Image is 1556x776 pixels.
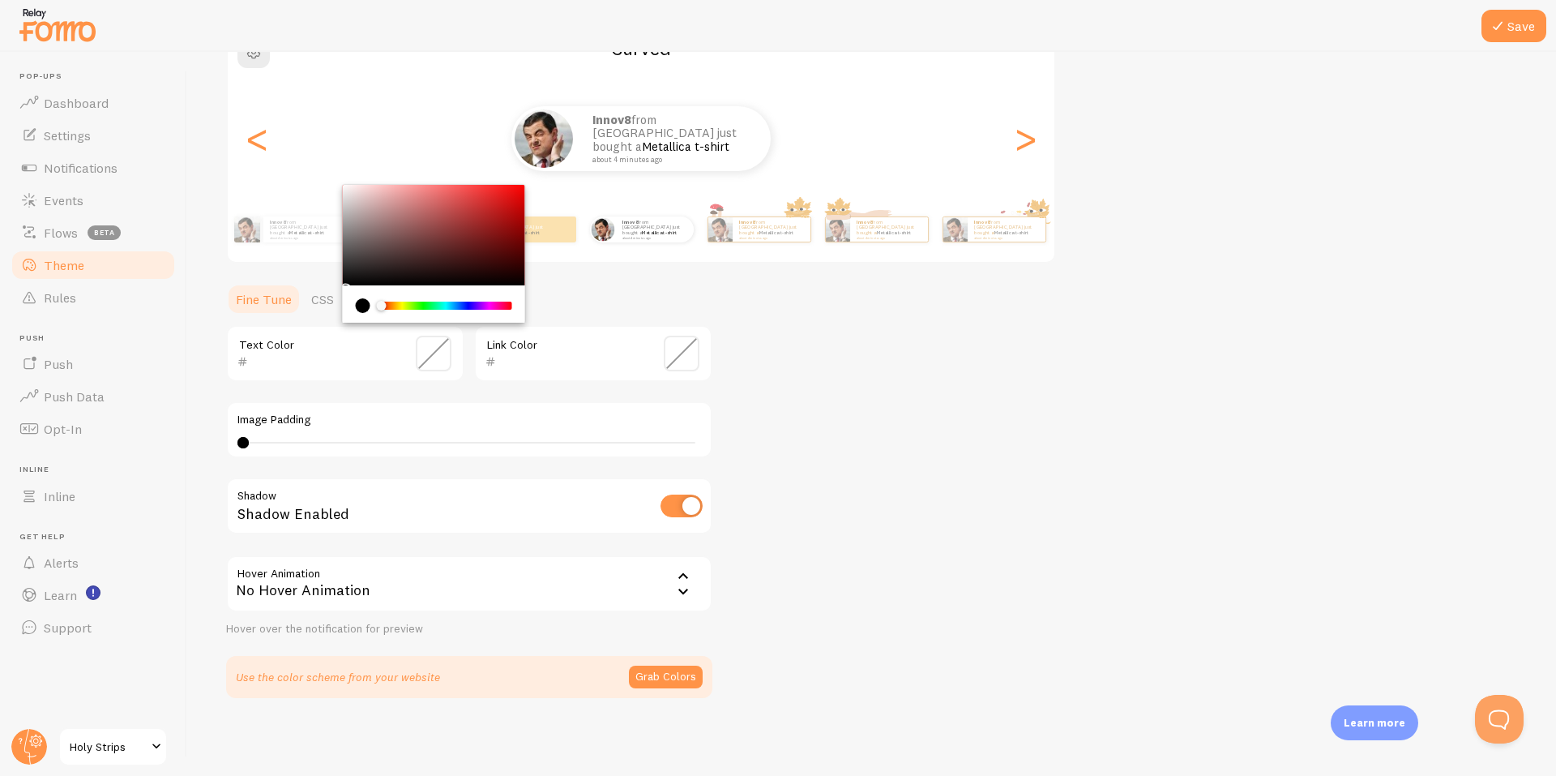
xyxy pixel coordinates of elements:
[356,298,370,313] div: current color is #000000
[247,80,267,197] div: Previous slide
[88,225,121,240] span: beta
[974,236,1037,239] small: about 4 minutes ago
[10,249,177,281] a: Theme
[591,217,614,241] img: Fomo
[44,620,92,636] span: Support
[759,229,793,236] a: Metallica t-shirt
[70,737,147,757] span: Holy Strips
[19,71,177,82] span: Pop-ups
[44,555,79,571] span: Alerts
[857,219,872,225] strong: Innov8
[1344,715,1405,731] p: Learn more
[825,217,849,242] img: Fomo
[226,555,712,612] div: No Hover Animation
[505,229,540,236] a: Metallica t-shirt
[17,4,98,45] img: fomo-relay-logo-orange.svg
[270,219,285,225] strong: Innov8
[301,283,344,315] a: CSS
[234,217,260,242] img: Fomo
[10,281,177,314] a: Rules
[237,413,701,427] label: Image Padding
[10,547,177,579] a: Alerts
[592,112,631,127] strong: Innov8
[974,219,990,225] strong: Innov8
[44,192,83,208] span: Events
[515,109,573,168] img: Fomo
[739,236,802,239] small: about 4 minutes ago
[44,388,105,405] span: Push Data
[10,480,177,512] a: Inline
[44,356,73,372] span: Push
[857,219,921,239] p: from [GEOGRAPHIC_DATA] just bought a
[10,152,177,184] a: Notifications
[622,219,638,225] strong: Innov8
[10,348,177,380] a: Push
[44,225,78,241] span: Flows
[226,283,301,315] a: Fine Tune
[1015,80,1035,197] div: Next slide
[943,217,967,242] img: Fomo
[592,156,750,164] small: about 4 minutes ago
[485,219,550,239] p: from [GEOGRAPHIC_DATA] just bought a
[10,611,177,644] a: Support
[44,289,76,306] span: Rules
[19,465,177,475] span: Inline
[707,217,732,242] img: Fomo
[44,488,75,504] span: Inline
[270,219,338,239] p: from [GEOGRAPHIC_DATA] just bought a
[994,229,1028,236] a: Metallica t-shirt
[44,257,84,273] span: Theme
[10,119,177,152] a: Settings
[857,236,920,239] small: about 4 minutes ago
[739,219,754,225] strong: Innov8
[58,727,168,766] a: Holy Strips
[226,622,712,637] div: Hover over the notification for preview
[19,532,177,542] span: Get Help
[289,229,324,236] a: Metallica t-shirt
[44,587,77,603] span: Learn
[44,421,82,437] span: Opt-In
[44,95,109,111] span: Dashboard
[236,669,440,685] p: Use the color scheme from your website
[622,219,687,239] p: from [GEOGRAPHIC_DATA] just bought a
[343,185,525,323] div: Chrome color picker
[629,666,703,688] button: Grab Colors
[642,229,677,236] a: Metallica t-shirt
[739,219,804,239] p: from [GEOGRAPHIC_DATA] just bought a
[44,160,118,176] span: Notifications
[270,236,336,239] small: about 4 minutes ago
[44,127,91,144] span: Settings
[1475,695,1524,744] iframe: Help Scout Beacon - Open
[226,478,712,537] div: Shadow Enabled
[622,236,686,239] small: about 4 minutes ago
[10,87,177,119] a: Dashboard
[592,114,754,164] p: from [GEOGRAPHIC_DATA] just bought a
[876,229,911,236] a: Metallica t-shirt
[19,333,177,344] span: Push
[485,236,549,239] small: about 4 minutes ago
[86,585,100,600] svg: <p>Watch New Feature Tutorials!</p>
[642,139,729,154] a: Metallica t-shirt
[10,579,177,611] a: Learn
[10,184,177,217] a: Events
[1331,705,1418,740] div: Learn more
[10,217,177,249] a: Flows beta
[10,413,177,445] a: Opt-In
[10,380,177,413] a: Push Data
[974,219,1039,239] p: from [GEOGRAPHIC_DATA] just bought a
